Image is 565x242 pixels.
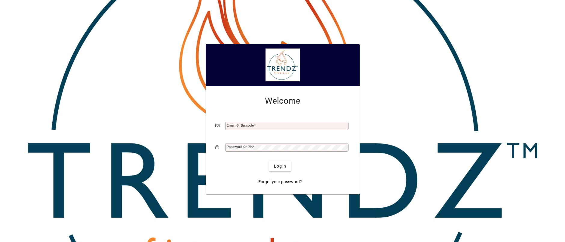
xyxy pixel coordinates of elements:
span: Login [274,163,286,169]
button: Login [269,161,291,171]
span: Forgot your password? [258,179,302,185]
mat-label: Email or Barcode [227,123,254,127]
h2: Welcome [215,96,350,106]
mat-label: Password or Pin [227,145,253,149]
a: Forgot your password? [256,176,304,187]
